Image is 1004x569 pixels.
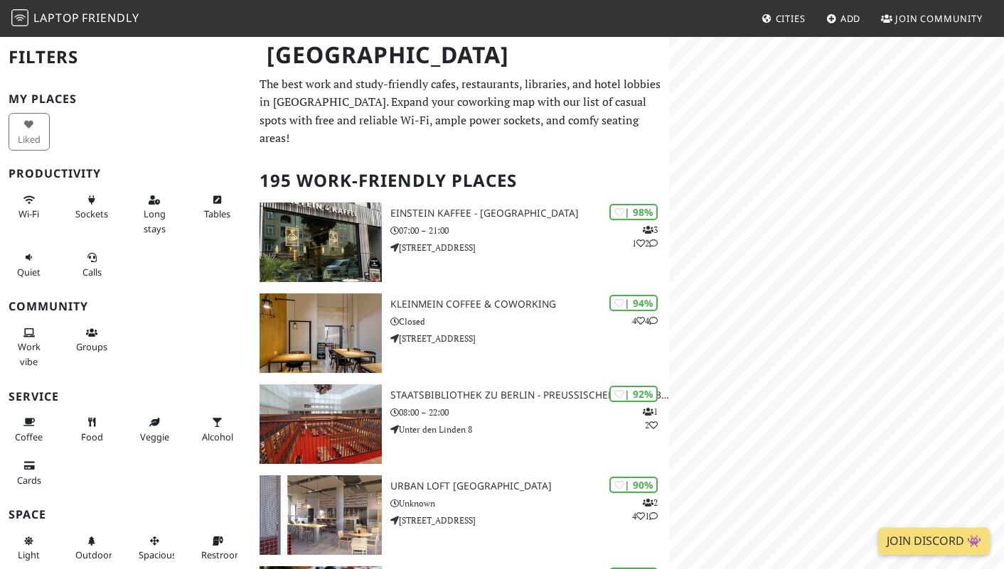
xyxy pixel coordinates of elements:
[18,207,39,220] span: Stable Wi-Fi
[609,204,658,220] div: | 98%
[9,454,50,492] button: Cards
[82,266,102,278] span: Video/audio calls
[9,167,242,180] h3: Productivity
[134,411,176,448] button: Veggie
[260,75,661,148] p: The best work and study-friendly cafes, restaurants, libraries, and hotel lobbies in [GEOGRAPHIC_...
[390,423,669,436] p: Unter den Linden 8
[9,300,242,313] h3: Community
[81,430,103,443] span: Food
[390,241,669,254] p: [STREET_ADDRESS]
[390,497,669,510] p: Unknown
[390,224,669,237] p: 07:00 – 21:00
[260,384,382,464] img: Staatsbibliothek zu Berlin - Preußischer Kulturbesitz
[821,6,867,31] a: Add
[71,188,112,226] button: Sockets
[878,528,990,555] a: Join Discord 👾
[9,390,242,403] h3: Service
[260,159,661,202] h2: 195 Work-Friendly Places
[17,474,41,487] span: Credit cards
[17,266,41,278] span: Quiet
[9,246,50,283] button: Quiet
[9,411,50,448] button: Coffee
[202,430,233,443] span: Alcohol
[33,10,80,26] span: Laptop
[71,321,112,359] button: Groups
[75,207,108,220] span: Power sockets
[251,202,669,282] a: Einstein Kaffee - Charlottenburg | 98% 312 Einstein Kaffee - [GEOGRAPHIC_DATA] 07:00 – 21:00 [STR...
[144,207,166,234] span: Long stays
[390,389,669,401] h3: Staatsbibliothek zu Berlin - Preußischer Kulturbesitz
[204,207,230,220] span: Work-friendly tables
[71,529,112,567] button: Outdoor
[260,475,382,555] img: URBAN LOFT Berlin
[895,12,983,25] span: Join Community
[643,405,658,432] p: 1 2
[11,6,139,31] a: LaptopFriendly LaptopFriendly
[197,529,238,567] button: Restroom
[390,207,669,220] h3: Einstein Kaffee - [GEOGRAPHIC_DATA]
[201,548,243,561] span: Restroom
[197,188,238,226] button: Tables
[756,6,811,31] a: Cities
[255,36,666,75] h1: [GEOGRAPHIC_DATA]
[9,92,242,106] h3: My Places
[609,295,658,311] div: | 94%
[9,188,50,226] button: Wi-Fi
[76,340,107,353] span: Group tables
[9,321,50,373] button: Work vibe
[390,298,669,310] h3: KleinMein Coffee & Coworking
[75,548,112,561] span: Outdoor area
[390,332,669,345] p: [STREET_ADDRESS]
[134,188,176,240] button: Long stays
[15,430,43,443] span: Coffee
[71,246,112,283] button: Calls
[71,411,112,448] button: Food
[390,315,669,328] p: Closed
[609,477,658,493] div: | 90%
[139,548,176,561] span: Spacious
[140,430,169,443] span: Veggie
[840,12,861,25] span: Add
[251,293,669,373] a: KleinMein Coffee & Coworking | 94% 44 KleinMein Coffee & Coworking Closed [STREET_ADDRESS]
[632,223,658,250] p: 3 1 2
[9,529,50,567] button: Light
[18,548,40,561] span: Natural light
[390,514,669,527] p: [STREET_ADDRESS]
[390,406,669,419] p: 08:00 – 22:00
[134,529,176,567] button: Spacious
[260,202,382,282] img: Einstein Kaffee - Charlottenburg
[632,496,658,523] p: 2 4 1
[82,10,139,26] span: Friendly
[251,475,669,555] a: URBAN LOFT Berlin | 90% 241 URBAN LOFT [GEOGRAPHIC_DATA] Unknown [STREET_ADDRESS]
[18,340,41,367] span: People working
[390,480,669,492] h3: URBAN LOFT [GEOGRAPHIC_DATA]
[251,384,669,464] a: Staatsbibliothek zu Berlin - Preußischer Kulturbesitz | 92% 12 Staatsbibliothek zu Berlin - Preuß...
[875,6,988,31] a: Join Community
[11,9,28,26] img: LaptopFriendly
[9,508,242,521] h3: Space
[632,314,658,327] p: 4 4
[197,411,238,448] button: Alcohol
[776,12,806,25] span: Cities
[609,386,658,402] div: | 92%
[260,293,382,373] img: KleinMein Coffee & Coworking
[9,36,242,79] h2: Filters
